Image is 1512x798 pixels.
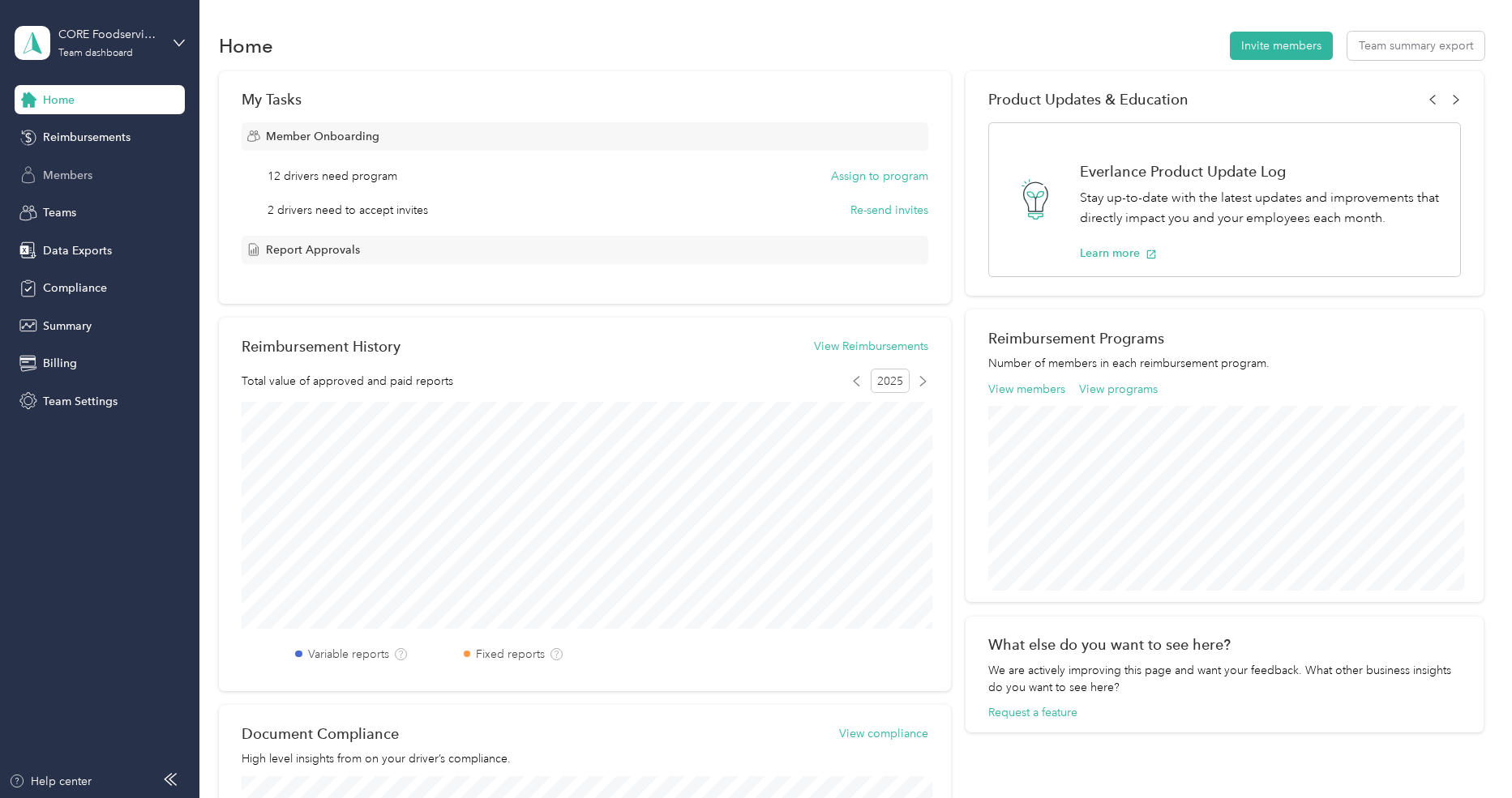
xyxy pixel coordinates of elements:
button: Learn more [1080,245,1157,262]
div: Team dashboard [58,49,133,58]
span: Total value of approved and paid reports [242,373,453,390]
label: Fixed reports [476,646,545,663]
div: What else do you want to see here? [988,636,1462,653]
div: We are actively improving this page and want your feedback. What other business insights do you w... [988,662,1462,696]
span: Summary [43,318,92,335]
span: Members [43,167,92,184]
h1: Home [219,37,273,54]
span: 2 drivers need to accept invites [268,202,428,219]
h2: Reimbursement History [242,338,400,355]
button: Invite members [1230,32,1333,60]
button: Request a feature [988,704,1077,721]
span: Home [43,92,75,109]
button: Team summary export [1347,32,1484,60]
div: My Tasks [242,91,928,108]
span: Billing [43,355,77,372]
span: Reimbursements [43,129,131,146]
button: View compliance [839,725,928,742]
p: High level insights from on your driver’s compliance. [242,750,928,767]
h1: Everlance Product Update Log [1080,163,1444,180]
button: View programs [1079,381,1158,398]
span: Member Onboarding [266,128,379,145]
span: Team Settings [43,393,118,410]
span: Product Updates & Education [988,91,1189,108]
span: 2025 [871,369,910,393]
p: Stay up-to-date with the latest updates and improvements that directly impact you and your employ... [1080,188,1444,228]
button: Assign to program [831,168,928,185]
span: Data Exports [43,242,112,259]
button: Help center [9,773,92,790]
span: Compliance [43,280,107,297]
label: Variable reports [308,646,389,663]
p: Number of members in each reimbursement program. [988,355,1462,372]
h2: Reimbursement Programs [988,330,1462,347]
h2: Document Compliance [242,725,399,742]
span: Report Approvals [266,241,360,258]
button: View Reimbursements [814,338,928,355]
iframe: Everlance-gr Chat Button Frame [1421,707,1512,798]
button: View members [988,381,1065,398]
span: 12 drivers need program [268,168,397,185]
div: CORE Foodservice (Main) [58,26,160,43]
span: Teams [43,204,76,221]
button: Re-send invites [850,202,928,219]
